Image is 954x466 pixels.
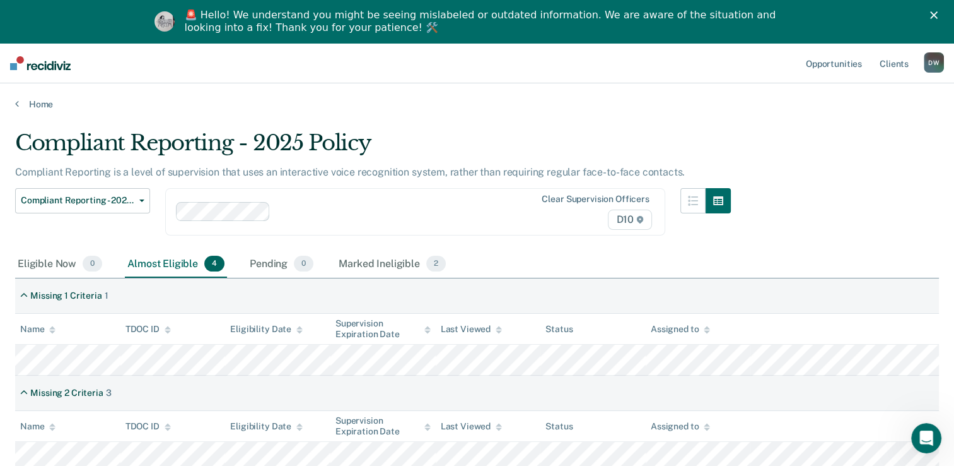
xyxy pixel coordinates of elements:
[21,195,134,206] span: Compliant Reporting - 2025 Policy
[924,52,944,73] div: D W
[877,43,911,83] a: Clients
[924,52,944,73] button: DW
[336,251,448,278] div: Marked Ineligible2
[545,324,573,335] div: Status
[15,99,939,110] a: Home
[10,56,71,70] img: Recidiviz
[15,188,150,213] button: Compliant Reporting - 2025 Policy
[105,290,108,301] div: 1
[247,251,316,278] div: Pending0
[15,383,117,403] div: Missing 2 Criteria3
[30,388,103,398] div: Missing 2 Criteria
[230,421,303,432] div: Eligibility Date
[125,324,171,335] div: TDOC ID
[335,415,431,437] div: Supervision Expiration Date
[441,324,502,335] div: Last Viewed
[20,421,55,432] div: Name
[125,421,171,432] div: TDOC ID
[608,210,651,230] span: D10
[106,388,112,398] div: 3
[83,256,102,272] span: 0
[542,194,649,205] div: Clear supervision officers
[185,9,780,34] div: 🚨 Hello! We understand you might be seeing mislabeled or outdated information. We are aware of th...
[335,318,431,340] div: Supervision Expiration Date
[15,166,685,178] p: Compliant Reporting is a level of supervision that uses an interactive voice recognition system, ...
[911,423,941,453] iframe: Intercom live chat
[15,285,113,306] div: Missing 1 Criteria1
[930,11,943,19] div: Close
[294,256,313,272] span: 0
[426,256,446,272] span: 2
[15,130,731,166] div: Compliant Reporting - 2025 Policy
[20,324,55,335] div: Name
[154,11,175,32] img: Profile image for Kim
[125,251,227,278] div: Almost Eligible4
[230,324,303,335] div: Eligibility Date
[651,324,710,335] div: Assigned to
[651,421,710,432] div: Assigned to
[204,256,224,272] span: 4
[545,421,573,432] div: Status
[803,43,864,83] a: Opportunities
[15,251,105,278] div: Eligible Now0
[30,290,102,301] div: Missing 1 Criteria
[441,421,502,432] div: Last Viewed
